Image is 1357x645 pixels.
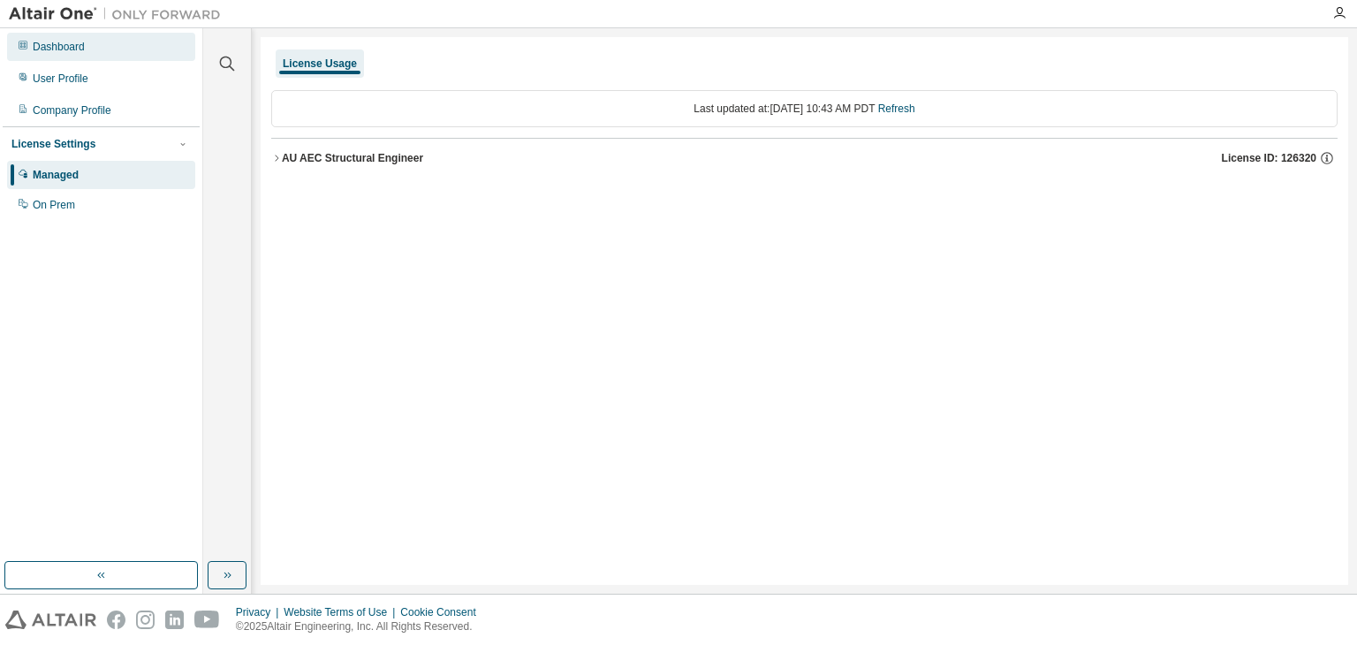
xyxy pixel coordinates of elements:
img: altair_logo.svg [5,611,96,629]
div: License Usage [283,57,357,71]
img: instagram.svg [136,611,155,629]
div: Privacy [236,605,284,619]
img: Altair One [9,5,230,23]
button: AU AEC Structural EngineerLicense ID: 126320 [271,139,1338,178]
div: Website Terms of Use [284,605,400,619]
img: youtube.svg [194,611,220,629]
img: facebook.svg [107,611,125,629]
div: Cookie Consent [400,605,486,619]
img: linkedin.svg [165,611,184,629]
a: Refresh [878,102,915,115]
div: Company Profile [33,103,111,118]
p: © 2025 Altair Engineering, Inc. All Rights Reserved. [236,619,487,634]
div: Last updated at: [DATE] 10:43 AM PDT [271,90,1338,127]
span: License ID: 126320 [1222,151,1316,165]
div: AU AEC Structural Engineer [282,151,423,165]
div: On Prem [33,198,75,212]
div: License Settings [11,137,95,151]
div: User Profile [33,72,88,86]
div: Managed [33,168,79,182]
div: Dashboard [33,40,85,54]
